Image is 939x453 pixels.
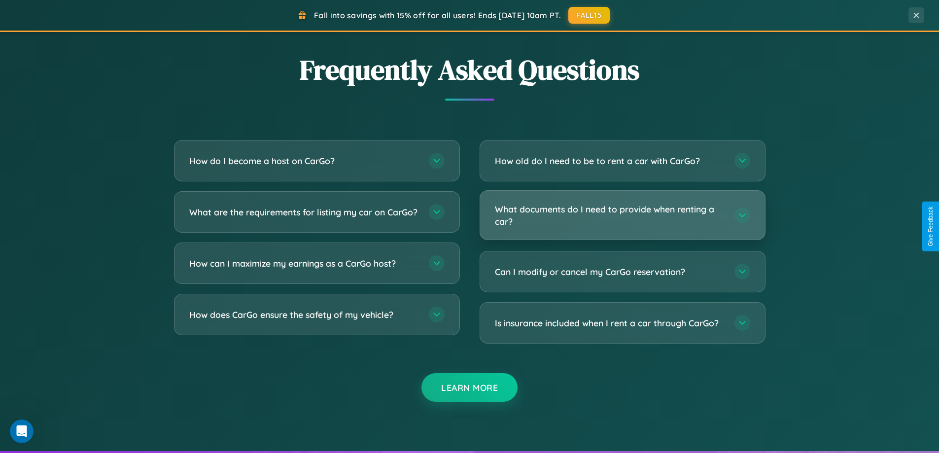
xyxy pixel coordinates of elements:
h2: Frequently Asked Questions [174,51,765,89]
h3: How old do I need to be to rent a car with CarGo? [495,155,725,167]
button: Learn More [421,373,518,402]
div: Give Feedback [927,207,934,246]
button: FALL15 [568,7,610,24]
span: Fall into savings with 15% off for all users! Ends [DATE] 10am PT. [314,10,561,20]
h3: What are the requirements for listing my car on CarGo? [189,206,419,218]
h3: Can I modify or cancel my CarGo reservation? [495,266,725,278]
h3: How does CarGo ensure the safety of my vehicle? [189,309,419,321]
iframe: Intercom live chat [10,419,34,443]
h3: What documents do I need to provide when renting a car? [495,203,725,227]
h3: How do I become a host on CarGo? [189,155,419,167]
h3: Is insurance included when I rent a car through CarGo? [495,317,725,329]
h3: How can I maximize my earnings as a CarGo host? [189,257,419,270]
